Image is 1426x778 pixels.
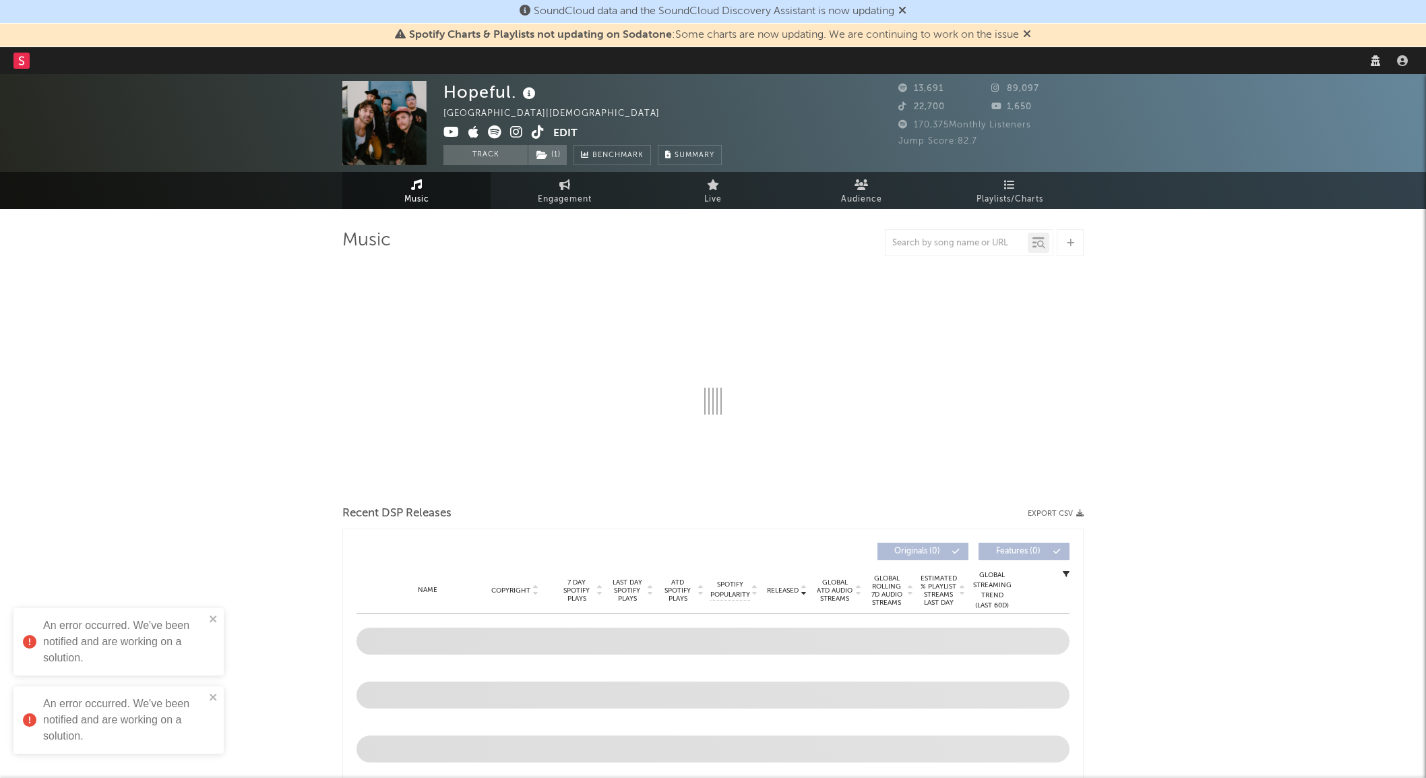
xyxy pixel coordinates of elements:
button: close [209,614,218,626]
span: Recent DSP Releases [342,506,452,522]
span: ( 1 ) [528,145,567,165]
span: 22,700 [898,102,945,111]
button: Features(0) [979,543,1069,560]
span: Global Rolling 7D Audio Streams [868,574,905,607]
span: Summary [675,152,714,159]
span: SoundCloud data and the SoundCloud Discovery Assistant is now updating [534,6,894,17]
span: Benchmark [592,148,644,164]
span: 89,097 [991,84,1039,93]
span: 13,691 [898,84,943,93]
a: Playlists/Charts [935,172,1084,209]
span: Dismiss [898,6,906,17]
a: Music [342,172,491,209]
div: An error occurred. We've been notified and are working on a solution. [43,696,205,744]
span: Music [404,191,429,208]
button: Track [443,145,528,165]
button: Summary [658,145,722,165]
span: Live [704,191,722,208]
span: Dismiss [1023,30,1031,40]
span: Last Day Spotify Plays [609,578,645,603]
span: 170,375 Monthly Listeners [898,121,1031,129]
div: Global Streaming Trend (Last 60D) [972,570,1012,611]
a: Audience [787,172,935,209]
span: Playlists/Charts [976,191,1043,208]
button: (1) [528,145,567,165]
span: Jump Score: 82.7 [898,137,977,146]
span: Engagement [538,191,592,208]
span: Originals ( 0 ) [886,547,948,556]
span: : Some charts are now updating. We are continuing to work on the issue [409,30,1019,40]
span: Spotify Charts & Playlists not updating on Sodatone [409,30,672,40]
span: Audience [841,191,882,208]
div: An error occurred. We've been notified and are working on a solution. [43,618,205,666]
div: [GEOGRAPHIC_DATA] | [DEMOGRAPHIC_DATA] [443,106,675,122]
button: Originals(0) [877,543,968,560]
span: Spotify Popularity [710,580,750,600]
span: 7 Day Spotify Plays [559,578,594,603]
input: Search by song name or URL [886,238,1028,249]
span: Estimated % Playlist Streams Last Day [920,574,957,607]
button: close [209,692,218,705]
span: Features ( 0 ) [987,547,1049,556]
div: Hopeful. [443,81,539,103]
a: Engagement [491,172,639,209]
a: Live [639,172,787,209]
button: Edit [553,125,578,142]
span: Global ATD Audio Streams [816,578,853,603]
a: Benchmark [573,145,651,165]
span: Copyright [491,587,530,595]
div: Name [383,585,472,595]
span: 1,650 [991,102,1032,111]
button: Export CSV [1028,510,1084,518]
span: Released [767,587,799,595]
span: ATD Spotify Plays [660,578,695,603]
